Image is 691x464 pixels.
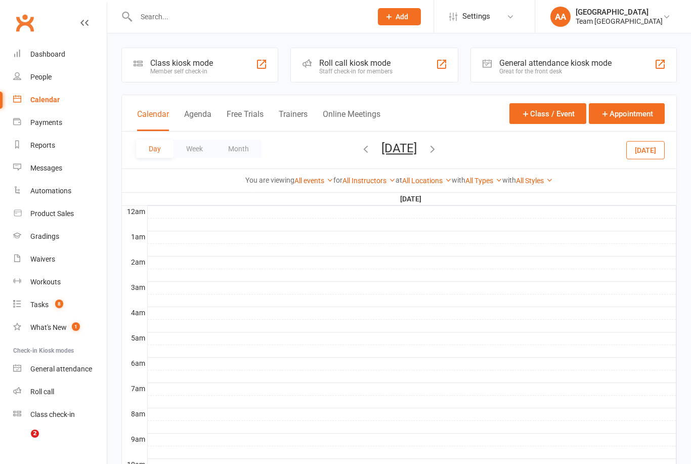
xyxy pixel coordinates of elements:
[13,225,107,248] a: Gradings
[30,187,71,195] div: Automations
[245,176,294,184] strong: You are viewing
[323,109,380,131] button: Online Meetings
[133,10,365,24] input: Search...
[30,73,52,81] div: People
[30,255,55,263] div: Waivers
[502,176,516,184] strong: with
[396,176,402,184] strong: at
[30,365,92,373] div: General attendance
[30,141,55,149] div: Reports
[30,96,60,104] div: Calendar
[150,58,213,68] div: Class kiosk mode
[13,180,107,202] a: Automations
[499,58,612,68] div: General attendance kiosk mode
[30,118,62,126] div: Payments
[13,66,107,89] a: People
[12,10,37,35] a: Clubworx
[122,433,147,446] th: 9am
[333,176,342,184] strong: for
[499,68,612,75] div: Great for the front desk
[122,307,147,319] th: 4am
[150,68,213,75] div: Member self check-in
[13,316,107,339] a: What's New1
[13,111,107,134] a: Payments
[13,248,107,271] a: Waivers
[122,281,147,294] th: 3am
[576,8,663,17] div: [GEOGRAPHIC_DATA]
[342,177,396,185] a: All Instructors
[13,43,107,66] a: Dashboard
[13,403,107,426] a: Class kiosk mode
[122,231,147,243] th: 1am
[279,109,308,131] button: Trainers
[122,357,147,370] th: 6am
[378,8,421,25] button: Add
[13,381,107,403] a: Roll call
[626,141,665,159] button: [DATE]
[30,410,75,418] div: Class check-in
[30,323,67,331] div: What's New
[402,177,452,185] a: All Locations
[589,103,665,124] button: Appointment
[13,271,107,293] a: Workouts
[550,7,571,27] div: AA
[516,177,553,185] a: All Styles
[30,388,54,396] div: Roll call
[509,103,586,124] button: Class / Event
[122,332,147,345] th: 5am
[381,141,417,155] button: [DATE]
[30,301,49,309] div: Tasks
[13,358,107,381] a: General attendance kiosk mode
[13,202,107,225] a: Product Sales
[215,140,262,158] button: Month
[72,322,80,331] span: 1
[122,205,147,218] th: 12am
[465,177,502,185] a: All Types
[319,68,393,75] div: Staff check-in for members
[174,140,215,158] button: Week
[30,164,62,172] div: Messages
[294,177,333,185] a: All events
[55,300,63,308] span: 8
[137,109,169,131] button: Calendar
[13,157,107,180] a: Messages
[136,140,174,158] button: Day
[30,278,61,286] div: Workouts
[319,58,393,68] div: Roll call kiosk mode
[30,209,74,218] div: Product Sales
[30,232,59,240] div: Gradings
[31,430,39,438] span: 2
[122,383,147,395] th: 7am
[13,293,107,316] a: Tasks 8
[452,176,465,184] strong: with
[10,430,34,454] iframe: Intercom live chat
[576,17,663,26] div: Team [GEOGRAPHIC_DATA]
[13,134,107,157] a: Reports
[396,13,408,21] span: Add
[122,256,147,269] th: 2am
[30,50,65,58] div: Dashboard
[13,89,107,111] a: Calendar
[147,193,676,205] th: [DATE]
[462,5,490,28] span: Settings
[227,109,264,131] button: Free Trials
[184,109,211,131] button: Agenda
[122,408,147,420] th: 8am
